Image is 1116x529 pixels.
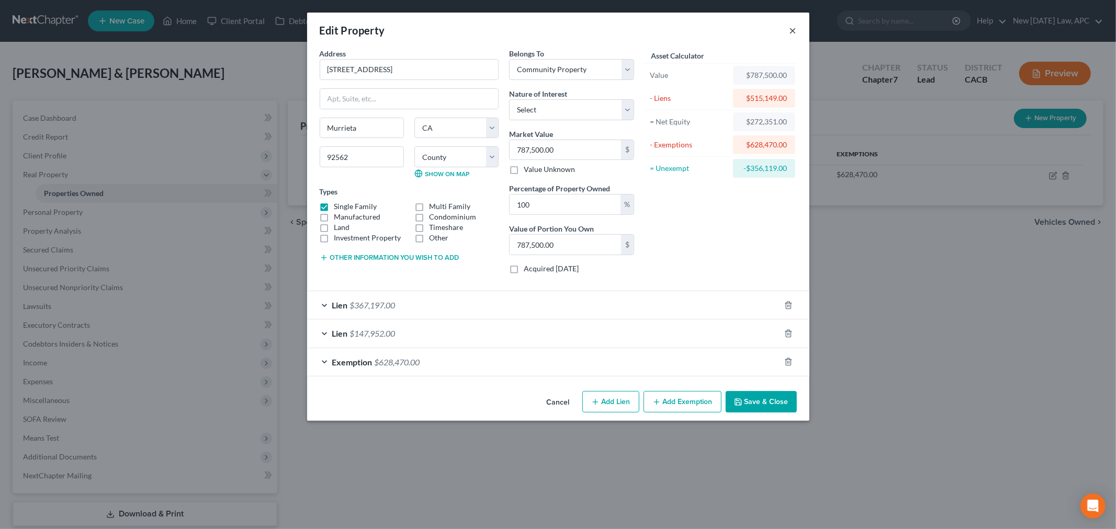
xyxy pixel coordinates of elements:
label: Condominium [429,212,476,222]
button: Other information you wish to add [320,254,459,262]
input: Enter zip... [320,146,404,167]
input: Apt, Suite, etc... [320,89,498,109]
label: Manufactured [334,212,381,222]
div: $787,500.00 [741,70,787,80]
label: Types [320,186,338,197]
span: Lien [332,300,348,310]
div: = Unexempt [650,163,729,174]
input: 0.00 [510,194,621,214]
div: $515,149.00 [741,93,787,103]
div: - Exemptions [650,140,729,150]
input: 0.00 [510,235,621,255]
div: % [621,194,634,214]
div: $ [621,235,634,255]
span: Exemption [332,357,373,367]
div: Open Intercom Messenger [1080,493,1106,519]
button: Save & Close [726,391,797,413]
div: = Net Equity [650,117,729,127]
div: -$356,119.00 [741,163,787,174]
div: Value [650,70,729,80]
div: - Liens [650,93,729,103]
label: Asset Calculator [651,50,704,61]
div: $272,351.00 [741,117,787,127]
label: Other [429,233,448,243]
label: Acquired [DATE] [524,263,579,274]
span: Address [320,49,346,58]
label: Land [334,222,350,233]
div: $628,470.00 [741,140,787,150]
label: Value of Portion You Own [509,223,594,234]
input: 0.00 [510,140,621,160]
button: Add Exemption [644,391,722,413]
label: Value Unknown [524,164,575,175]
span: $628,470.00 [375,357,420,367]
span: Lien [332,328,348,338]
div: $ [621,140,634,160]
button: Add Lien [582,391,639,413]
label: Market Value [509,129,553,140]
div: Edit Property [320,23,385,38]
button: Cancel [538,392,578,413]
input: Enter city... [320,118,403,138]
label: Nature of Interest [509,88,567,99]
label: Multi Family [429,201,470,212]
button: × [790,24,797,37]
input: Enter address... [320,60,498,79]
label: Percentage of Property Owned [509,183,610,194]
a: Show on Map [414,169,469,178]
span: Belongs To [509,49,544,58]
span: $147,952.00 [350,328,396,338]
label: Single Family [334,201,377,212]
label: Investment Property [334,233,401,243]
span: $367,197.00 [350,300,396,310]
label: Timeshare [429,222,463,233]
